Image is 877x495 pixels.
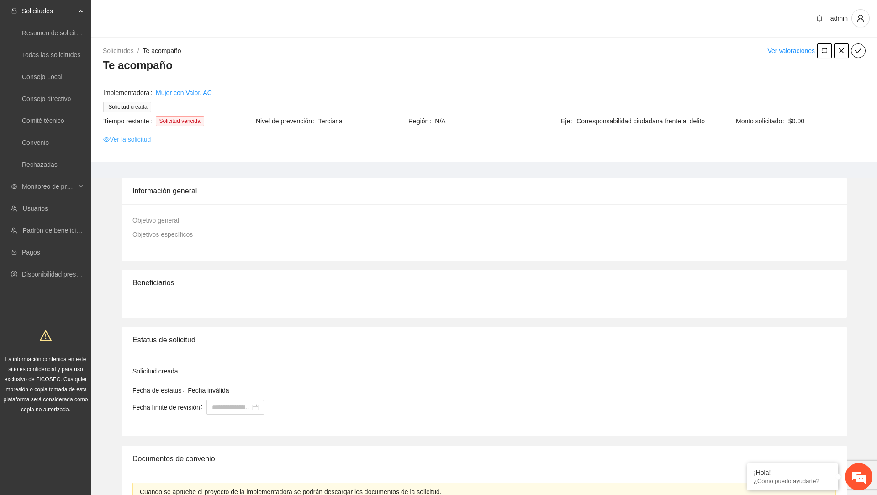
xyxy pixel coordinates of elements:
span: Monto solicitado [736,116,788,126]
span: N/A [435,116,560,126]
label: Fecha de estatus [132,383,188,398]
div: Información general [132,178,836,204]
div: Documentos de convenio [132,446,836,472]
span: / [137,47,139,54]
span: Nivel de prevención [256,116,318,126]
span: Objetivo general [132,217,179,224]
span: inbox [11,8,17,14]
button: check [851,43,866,58]
a: Consejo directivo [22,95,71,102]
a: Rechazadas [22,161,58,168]
span: Eje [561,116,576,126]
a: Convenio [22,139,49,146]
a: Solicitudes [103,47,134,54]
span: check [851,47,865,54]
button: user [851,9,870,27]
label: Fecha límite de revisión [132,400,206,415]
button: bell [812,11,827,26]
a: Pagos [22,249,40,256]
div: Estatus de solicitud [132,327,836,353]
a: Disponibilidad presupuestal [22,271,100,278]
a: Consejo Local [22,73,63,80]
span: admin [830,15,848,22]
a: Resumen de solicitudes por aprobar [22,29,125,37]
a: Mujer con Valor, AC [156,88,212,98]
span: eye [103,136,110,143]
span: Implementadora [103,88,156,98]
span: Objetivos específicos [132,231,193,238]
span: Solicitudes [22,2,76,20]
a: Todas las solicitudes [22,51,80,59]
span: Corresponsabilidad ciudadana frente al delito [576,116,713,126]
span: retweet [818,47,831,54]
p: ¿Cómo puedo ayudarte? [754,478,831,484]
h3: Te acompaño [103,58,866,73]
span: Solicitud vencida [156,116,204,126]
button: retweet [817,43,832,58]
a: eyeVer la solicitud [103,134,151,144]
a: Te acompaño [143,47,181,54]
div: ¡Hola! [754,469,831,476]
span: $0.00 [788,116,865,126]
a: Padrón de beneficiarios [23,227,90,234]
span: warning [40,330,52,341]
div: Fecha inválida [188,385,836,395]
span: eye [11,183,17,190]
div: Beneficiarios [132,270,836,296]
span: Terciaria [318,116,407,126]
a: Ver valoraciones [767,47,815,54]
span: Solicitud creada [103,102,151,112]
span: user [852,14,869,22]
span: bell [813,15,826,22]
span: Tiempo restante [103,116,156,126]
span: Monitoreo de proyectos [22,177,76,196]
span: La información contenida en este sitio es confidencial y para uso exclusivo de FICOSEC. Cualquier... [4,356,88,413]
span: Región [408,116,435,126]
a: Usuarios [23,205,48,212]
div: Solicitud creada [132,366,836,376]
button: close [834,43,849,58]
a: Comité técnico [22,117,64,124]
span: close [835,47,848,54]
